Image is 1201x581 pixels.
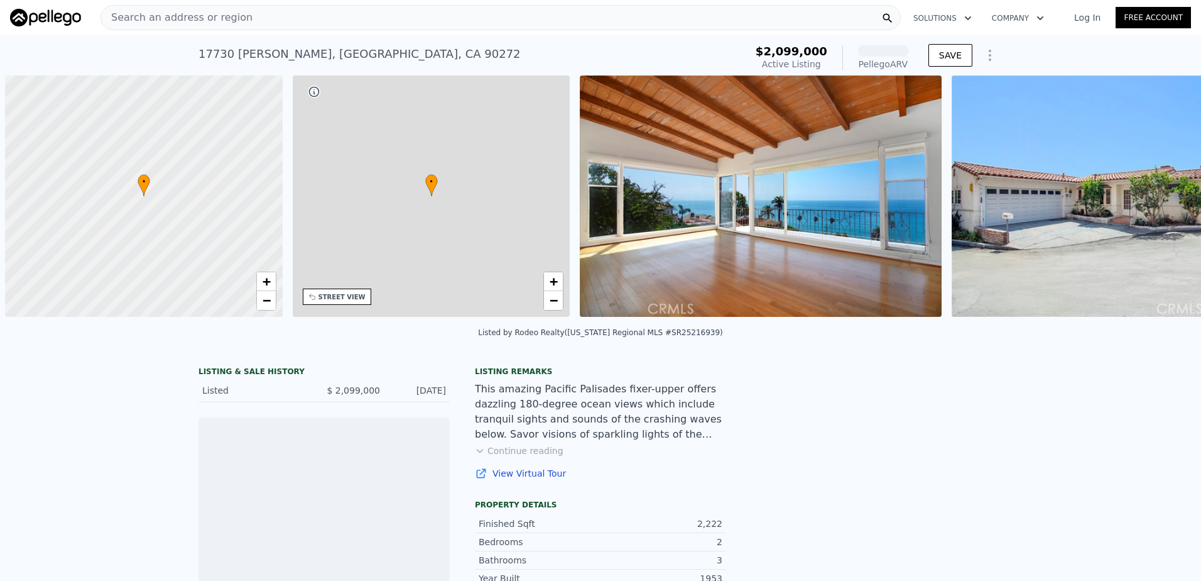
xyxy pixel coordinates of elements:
div: Bedrooms [479,536,600,548]
div: 3 [600,554,722,567]
a: Free Account [1116,7,1191,28]
div: Listing remarks [475,367,726,377]
div: 2,222 [600,517,722,530]
div: STREET VIEW [318,292,366,302]
div: Listed [202,384,314,397]
a: View Virtual Tour [475,467,726,480]
img: Pellego [10,9,81,26]
span: • [425,176,438,187]
a: Zoom out [544,291,563,310]
span: $2,099,000 [756,45,827,58]
a: Zoom out [257,291,276,310]
div: [DATE] [390,384,446,397]
button: Company [982,7,1054,30]
a: Zoom in [544,272,563,291]
div: Pellego ARV [858,58,908,70]
div: 2 [600,536,722,548]
span: Search an address or region [101,10,253,25]
span: + [262,274,270,289]
a: Zoom in [257,272,276,291]
div: LISTING & SALE HISTORY [198,367,450,379]
div: Finished Sqft [479,517,600,530]
div: Property details [475,500,726,510]
div: • [425,174,438,196]
div: Bathrooms [479,554,600,567]
div: Listed by Rodeo Realty ([US_STATE] Regional MLS #SR25216939) [478,328,723,337]
img: Sale: 169769907 Parcel: 51141671 [580,75,942,317]
span: $ 2,099,000 [327,385,380,396]
button: Continue reading [475,445,563,457]
button: SAVE [928,44,972,67]
button: Solutions [903,7,982,30]
span: Active Listing [762,59,821,69]
span: + [550,274,558,289]
span: • [138,176,150,187]
a: Log In [1059,11,1116,24]
div: This amazing Pacific Palisades fixer-upper offers dazzling 180-degree ocean views which include t... [475,382,726,442]
button: Show Options [977,43,1003,68]
span: − [262,292,270,308]
div: • [138,174,150,196]
div: 17730 [PERSON_NAME] , [GEOGRAPHIC_DATA] , CA 90272 [198,45,521,63]
span: − [550,292,558,308]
